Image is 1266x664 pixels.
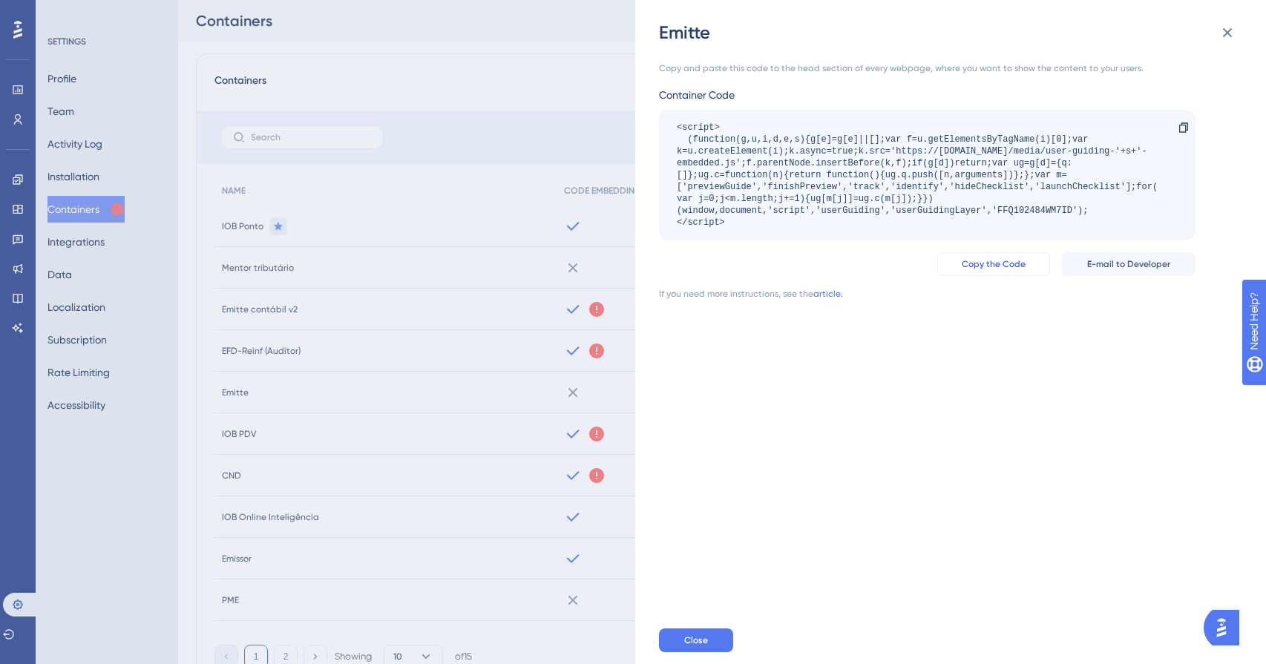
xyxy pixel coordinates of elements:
[1062,252,1196,276] button: E-mail to Developer
[937,252,1050,276] button: Copy the Code
[1204,605,1248,650] iframe: UserGuiding AI Assistant Launcher
[1087,258,1170,270] span: E-mail to Developer
[962,258,1026,270] span: Copy the Code
[659,62,1196,74] div: Copy and paste this code to the head section of every webpage, where you want to show the content...
[35,4,93,22] span: Need Help?
[684,634,708,646] span: Close
[659,86,1196,104] div: Container Code
[813,288,843,300] a: article.
[677,122,1163,229] div: <script> (function(g,u,i,d,e,s){g[e]=g[e]||[];var f=u.getElementsByTagName(i)[0];var k=u.createEl...
[659,21,1245,45] div: Emitte
[659,628,733,652] button: Close
[659,288,813,300] div: If you need more instructions, see the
